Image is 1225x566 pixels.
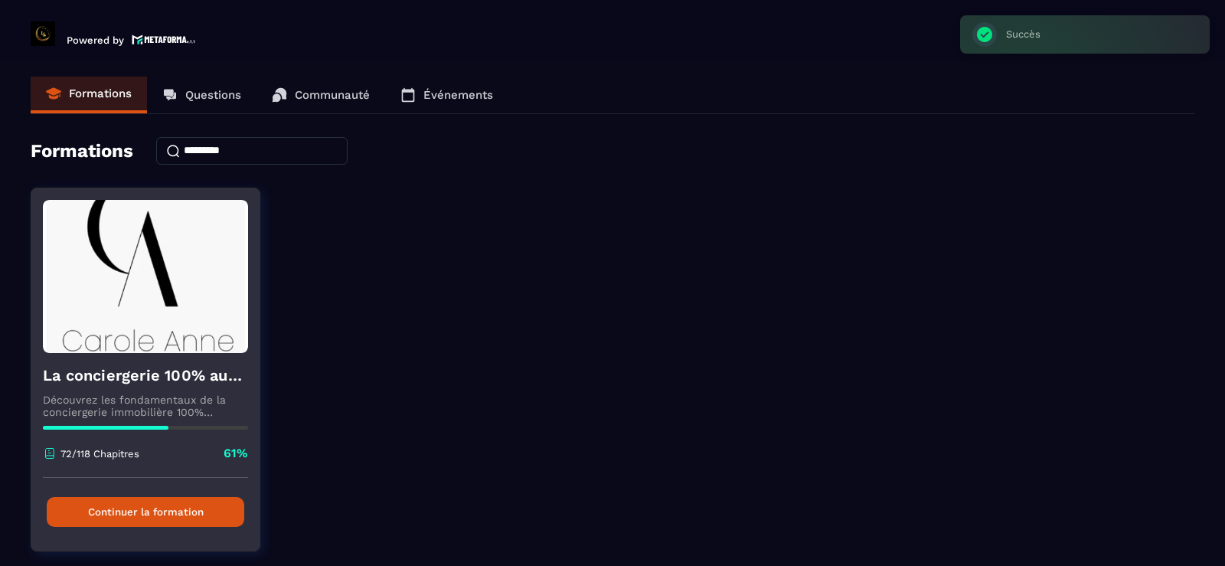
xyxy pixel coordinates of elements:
p: Questions [185,88,241,102]
p: 61% [224,445,248,462]
p: 72/118 Chapitres [60,448,139,460]
img: logo [132,33,196,46]
p: Événements [423,88,493,102]
img: formation-background [43,200,248,353]
img: logo-branding [31,21,55,46]
a: Formations [31,77,147,113]
h4: La conciergerie 100% automatisée [43,365,248,386]
p: Powered by [67,34,124,46]
button: Continuer la formation [47,497,244,527]
p: Découvrez les fondamentaux de la conciergerie immobilière 100% automatisée. Cette formation est c... [43,394,248,418]
a: Questions [147,77,256,113]
a: Événements [385,77,508,113]
p: Communauté [295,88,370,102]
a: Communauté [256,77,385,113]
p: Formations [69,87,132,100]
h4: Formations [31,140,133,162]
